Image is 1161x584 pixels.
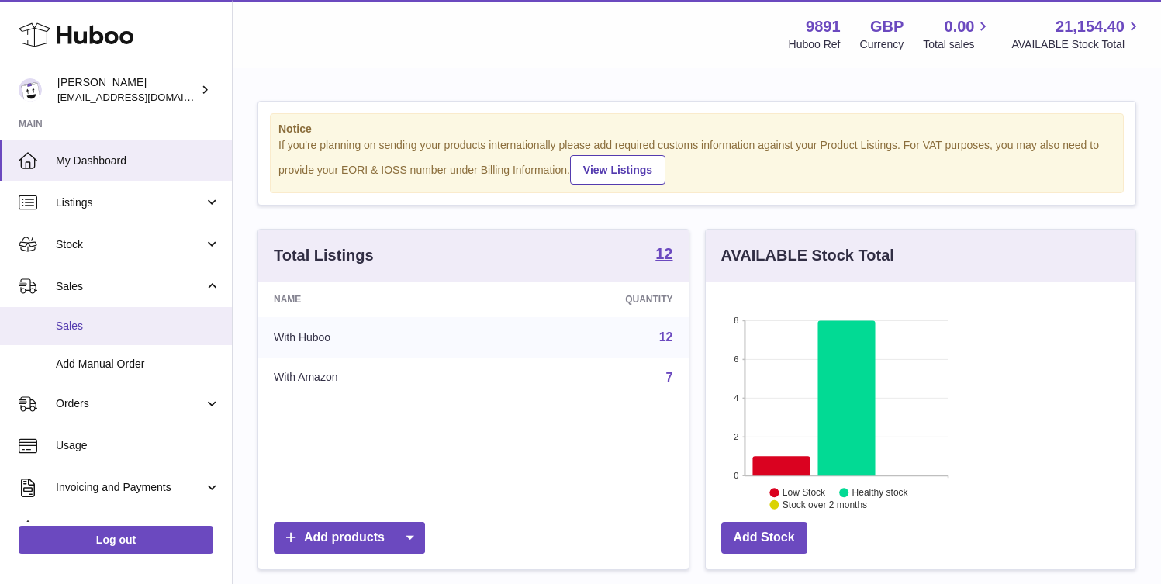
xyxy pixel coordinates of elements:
th: Quantity [493,282,688,317]
text: 0 [734,471,738,480]
span: Add Manual Order [56,357,220,371]
div: Huboo Ref [789,37,841,52]
text: Healthy stock [852,487,908,498]
strong: 9891 [806,16,841,37]
span: Sales [56,279,204,294]
a: Add products [274,522,425,554]
text: 2 [734,432,738,441]
a: 0.00 Total sales [923,16,992,52]
span: [EMAIL_ADDRESS][DOMAIN_NAME] [57,91,228,103]
a: View Listings [570,155,665,185]
td: With Amazon [258,358,493,398]
a: Log out [19,526,213,554]
a: 12 [659,330,673,344]
strong: 12 [655,246,672,261]
span: Sales [56,319,220,333]
div: Currency [860,37,904,52]
img: ro@thebitterclub.co.uk [19,78,42,102]
td: With Huboo [258,317,493,358]
strong: GBP [870,16,904,37]
strong: Notice [278,122,1115,136]
th: Name [258,282,493,317]
h3: AVAILABLE Stock Total [721,245,894,266]
span: Invoicing and Payments [56,480,204,495]
span: 21,154.40 [1056,16,1125,37]
h3: Total Listings [274,245,374,266]
span: Orders [56,396,204,411]
text: 8 [734,316,738,325]
a: 7 [666,371,673,384]
text: Stock over 2 months [782,499,866,510]
span: Total sales [923,37,992,52]
span: My Dashboard [56,154,220,168]
text: 6 [734,354,738,364]
a: 12 [655,246,672,264]
div: If you're planning on sending your products internationally please add required customs informati... [278,138,1115,185]
div: [PERSON_NAME] [57,75,197,105]
span: Listings [56,195,204,210]
a: 21,154.40 AVAILABLE Stock Total [1011,16,1142,52]
span: AVAILABLE Stock Total [1011,37,1142,52]
span: 0.00 [945,16,975,37]
span: Stock [56,237,204,252]
text: 4 [734,393,738,403]
span: Usage [56,438,220,453]
a: Add Stock [721,522,807,554]
text: Low Stock [782,487,825,498]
